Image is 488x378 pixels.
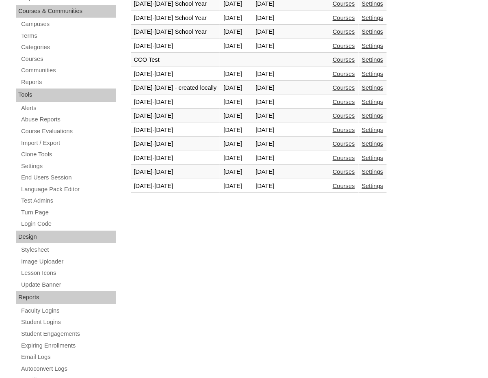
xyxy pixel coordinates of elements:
a: Update Banner [20,280,116,290]
td: [DATE]-[DATE] [131,67,220,81]
a: Settings [362,71,383,77]
td: [DATE]-[DATE] [131,151,220,165]
td: [DATE] [220,165,252,179]
td: [DATE]-[DATE] [131,95,220,109]
a: Turn Page [20,207,116,218]
a: Courses [333,183,355,189]
a: Settings [362,43,383,49]
a: Campuses [20,19,116,29]
td: [DATE] [252,151,282,165]
td: [DATE] [252,137,282,151]
td: [DATE] [220,151,252,165]
a: Login Code [20,219,116,229]
td: [DATE] [220,123,252,137]
a: Expiring Enrollments [20,341,116,351]
a: Language Pack Editor [20,184,116,194]
a: Email Logs [20,352,116,362]
a: Import / Export [20,138,116,148]
td: [DATE] [220,11,252,25]
a: Settings [362,140,383,147]
a: Settings [362,15,383,21]
div: Tools [16,89,116,102]
a: Courses [20,54,116,64]
td: [DATE] [252,81,282,95]
a: Communities [20,65,116,76]
td: [DATE] [220,67,252,81]
a: Courses [333,15,355,21]
td: [DATE] [220,137,252,151]
a: Settings [362,28,383,35]
a: Courses [333,140,355,147]
td: [DATE]-[DATE] [131,179,220,193]
a: Faculty Logins [20,306,116,316]
td: [DATE] [252,179,282,193]
a: Courses [333,71,355,77]
a: Settings [362,84,383,91]
a: Autoconvert Logs [20,364,116,374]
a: Student Engagements [20,329,116,339]
a: Settings [20,161,116,171]
a: Courses [333,155,355,161]
td: [DATE] [252,39,282,53]
a: Settings [362,127,383,133]
a: Settings [362,112,383,119]
a: Reports [20,77,116,87]
a: Courses [333,99,355,105]
a: Lesson Icons [20,268,116,278]
a: Test Admins [20,196,116,206]
a: Courses [333,84,355,91]
a: Courses [333,168,355,175]
td: [DATE] [220,39,252,53]
a: Settings [362,56,383,63]
a: Clone Tools [20,149,116,160]
td: [DATE]-[DATE] [131,165,220,179]
td: [DATE] [220,81,252,95]
a: Image Uploader [20,257,116,267]
a: Terms [20,31,116,41]
td: [DATE] [220,25,252,39]
div: Courses & Communities [16,5,116,18]
a: End Users Session [20,173,116,183]
td: [DATE] [252,123,282,137]
td: [DATE]-[DATE] [131,137,220,151]
td: [DATE] [252,67,282,81]
a: Settings [362,0,383,7]
a: Alerts [20,103,116,113]
td: [DATE] [220,95,252,109]
td: [DATE]-[DATE] - created locally [131,81,220,95]
a: Student Logins [20,317,116,327]
td: CCO Test [131,53,220,67]
a: Courses [333,0,355,7]
td: [DATE] [220,179,252,193]
div: Design [16,231,116,244]
td: [DATE]-[DATE] School Year [131,11,220,25]
a: Settings [362,183,383,189]
a: Settings [362,168,383,175]
a: Abuse Reports [20,114,116,125]
a: Stylesheet [20,245,116,255]
td: [DATE]-[DATE] [131,39,220,53]
a: Courses [333,28,355,35]
td: [DATE] [252,109,282,123]
a: Categories [20,42,116,52]
div: Reports [16,291,116,304]
a: Courses [333,56,355,63]
a: Settings [362,99,383,105]
td: [DATE] [252,95,282,109]
a: Courses [333,112,355,119]
a: Course Evaluations [20,126,116,136]
td: [DATE]-[DATE] School Year [131,25,220,39]
td: [DATE] [220,109,252,123]
td: [DATE] [252,25,282,39]
td: [DATE]-[DATE] [131,109,220,123]
td: [DATE] [252,165,282,179]
a: Courses [333,43,355,49]
td: [DATE] [252,11,282,25]
a: Courses [333,127,355,133]
a: Settings [362,155,383,161]
td: [DATE]-[DATE] [131,123,220,137]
